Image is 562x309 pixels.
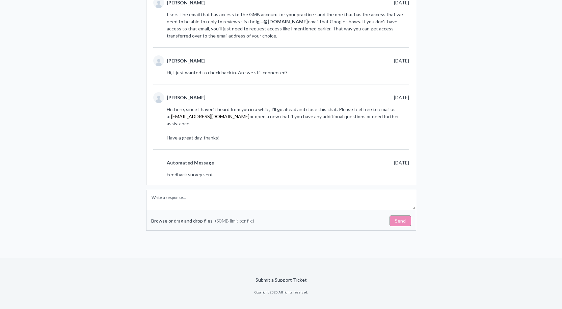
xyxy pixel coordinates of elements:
div: Feedback survey sent [167,171,409,178]
div: Automated Message [153,157,164,168]
p: I see. The email that has access to the GMB account for your practice - and the one that has the ... [167,11,409,39]
a: [EMAIL_ADDRESS][DOMAIN_NAME] [171,113,249,119]
small: (50MB limit per file) [215,218,254,223]
p: Have a great day, thanks! [167,127,409,141]
div: Nick [153,55,164,66]
textarea: Write a response [146,190,416,210]
span: [PERSON_NAME] [167,94,206,101]
time: [DATE] [394,159,409,166]
p: Hi there, since I haven’t heard from you in a while, I’ll go ahead and close this chat. Please fe... [167,106,409,127]
time: [DATE] [394,57,409,64]
p: Browse or drag and drop files [151,218,213,223]
div: Nick [153,92,164,103]
a: Submit a Support Ticket [256,277,307,283]
strong: ig…@[DOMAIN_NAME] [256,19,308,24]
span: [PERSON_NAME] [167,57,206,64]
p: Hi, I just wanted to check back in. Are we still connected? [167,69,409,76]
time: [DATE] [394,94,409,101]
span: Automated Message [167,159,214,166]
